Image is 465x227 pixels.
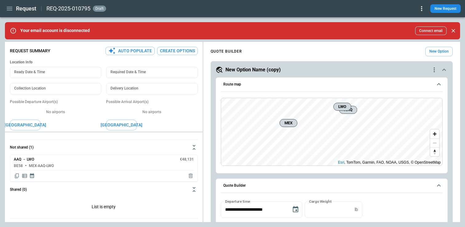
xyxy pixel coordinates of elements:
[10,155,198,182] div: Not shared (1)
[106,120,137,130] button: [GEOGRAPHIC_DATA]
[431,66,438,74] div: quote-option-actions
[355,207,358,212] p: lb
[425,47,453,56] button: New Option
[223,184,246,188] h6: Quote Builder
[338,159,441,165] div: , TomTom, Garmin, FAO, NOAA, USGS, © OpenStreetMap
[180,157,194,161] h6: €48,131
[105,47,155,55] button: Auto Populate
[10,182,198,197] button: Shared (0)
[221,179,443,193] button: Quote Builder
[415,26,447,35] button: Connect email
[342,107,354,113] span: AAQ
[188,173,194,179] span: Delete quote
[211,50,242,53] h4: QUOTE BUILDER
[430,129,439,138] button: Zoom in
[449,24,458,38] div: dismiss
[22,173,28,179] span: Display detailed quote content
[216,66,448,74] button: New Option Name (copy)quote-option-actions
[20,28,90,33] p: Your email account is disconnected
[94,6,105,11] span: draft
[106,110,197,115] p: No airports
[449,26,458,35] button: Close
[221,78,443,92] button: Route map
[430,4,461,13] button: New Request
[338,160,344,165] a: Esri
[10,48,50,54] p: Request Summary
[14,173,20,179] span: Copy quote content
[14,157,34,161] h6: AAQ → LWO
[430,138,439,147] button: Zoom out
[46,5,90,12] h2: REQ-2025-010795
[16,5,36,12] h1: Request
[29,173,35,179] span: Display quote schedule
[309,199,332,204] label: Cargo Weight
[14,164,23,168] h6: BE58
[221,98,443,166] div: Route map
[10,197,198,218] div: Not shared (1)
[157,47,198,55] button: Create Options
[282,120,295,126] span: MEX
[225,66,281,73] h5: New Option Name (copy)
[221,98,442,165] canvas: Map
[10,60,198,65] h6: Location Info
[225,199,250,204] label: Departure time
[223,82,241,86] h6: Route map
[10,140,198,155] button: Not shared (1)
[10,197,198,218] p: List is empty
[10,110,101,115] p: No airports
[10,145,34,149] h6: Not shared (1)
[10,188,27,192] h6: Shared (0)
[106,99,197,105] p: Possible Arrival Airport(s)
[336,104,348,110] span: LWO
[430,147,439,156] button: Reset bearing to north
[29,164,54,168] h6: MEX-AAQ-LWO
[289,203,302,216] button: Choose date, selected date is Apr 30, 2025
[10,120,41,130] button: [GEOGRAPHIC_DATA]
[10,99,101,105] p: Possible Departure Airport(s)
